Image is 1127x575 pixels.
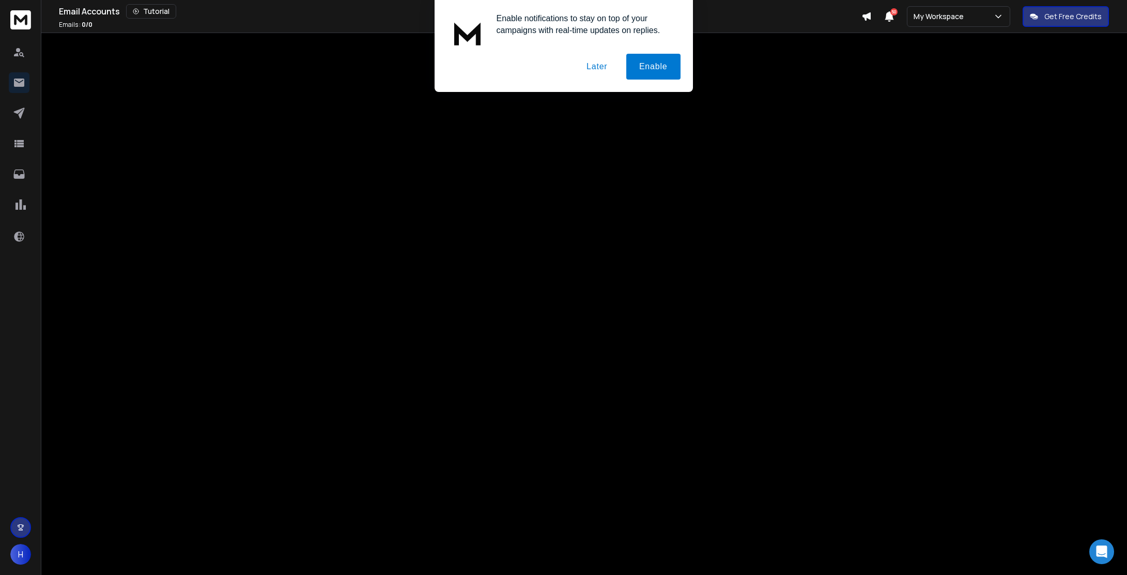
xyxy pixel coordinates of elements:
[574,54,620,80] button: Later
[626,54,681,80] button: Enable
[10,544,31,565] button: H
[447,12,488,54] img: notification icon
[1089,539,1114,564] div: Open Intercom Messenger
[488,12,681,36] div: Enable notifications to stay on top of your campaigns with real-time updates on replies.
